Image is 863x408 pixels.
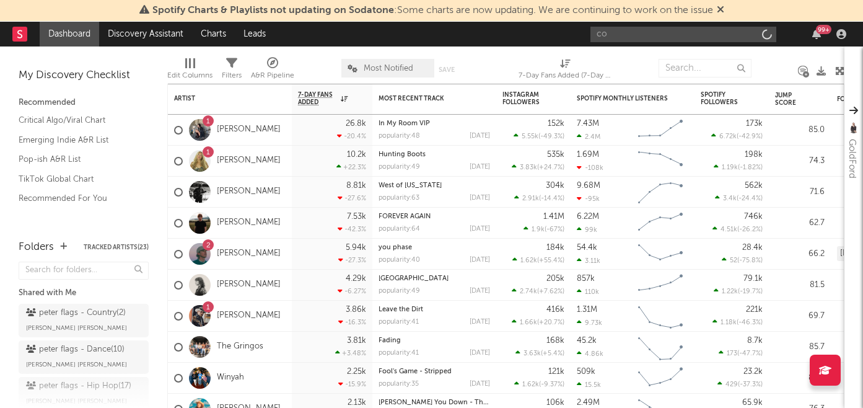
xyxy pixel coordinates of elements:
div: ( ) [719,349,763,357]
div: ( ) [514,132,564,140]
div: 74.3 [775,154,825,169]
div: 3.86k [346,306,366,314]
span: 3.83k [520,164,537,171]
span: 429 [725,381,738,388]
a: The Gringos [217,342,263,352]
div: 746k [744,213,763,221]
div: -27.6 % [338,194,366,202]
svg: Chart title [633,363,688,394]
div: [DATE] [470,288,490,295]
span: +5.4 % [543,350,563,357]
div: 221k [746,306,763,314]
span: -49.3 % [540,133,563,140]
div: 71.6 [775,185,825,200]
div: [DATE] [470,319,490,326]
div: [DATE] [470,133,490,140]
div: -6.27 % [338,287,366,295]
div: 1.31M [577,306,597,314]
div: ( ) [714,163,763,171]
svg: Chart title [633,177,688,208]
div: 84.2 [775,371,825,386]
a: Discovery Assistant [99,22,192,47]
div: 9.68M [577,182,600,190]
div: Hunt You Down - The Remix [379,399,490,406]
div: ( ) [515,349,564,357]
div: 5.94k [346,244,366,252]
a: In My Room VIP [379,120,430,127]
div: 85.7 [775,340,825,355]
div: popularity: 64 [379,226,420,233]
span: +24.7 % [539,164,563,171]
div: GoldFord [844,139,859,179]
div: 62.7 [775,216,825,231]
button: Tracked Artists(23) [84,244,149,251]
div: ( ) [722,256,763,264]
a: Leads [235,22,274,47]
div: 79.1k [743,275,763,283]
div: Edit Columns [167,53,212,89]
div: 416k [546,306,564,314]
div: 4.29k [346,275,366,283]
span: +55.4 % [539,257,563,264]
div: Spotify Monthly Listeners [577,95,670,102]
input: Search for artists [590,27,776,42]
div: 3.81k [347,337,366,345]
span: [PERSON_NAME] [PERSON_NAME] [26,357,127,372]
div: 10.2k [347,151,366,159]
div: Shared with Me [19,286,149,301]
div: 85.0 [775,123,825,138]
div: 81.5 [775,278,825,293]
span: -9.37 % [541,381,563,388]
span: -42.9 % [738,133,761,140]
a: TikTok Global Chart [19,172,136,186]
a: you phase [379,244,412,251]
span: -37.3 % [740,381,761,388]
div: Jump Score [775,92,806,107]
a: FOREVER AGAIN [379,213,431,220]
div: 54.4k [577,244,597,252]
div: popularity: 48 [379,133,420,140]
span: Spotify Charts & Playlists not updating on Sodatone [152,6,394,16]
div: 2.49M [577,399,600,407]
div: -95k [577,195,600,203]
div: ( ) [711,132,763,140]
div: -108k [577,164,603,172]
div: 23.2k [743,368,763,376]
div: Fading [379,337,490,344]
div: ( ) [715,194,763,202]
div: 7-Day Fans Added (7-Day Fans Added) [519,68,611,83]
div: ( ) [512,256,564,264]
div: Hunting Boots [379,151,490,158]
div: ( ) [712,318,763,326]
div: 65.9k [742,399,763,407]
a: [PERSON_NAME] [217,187,281,197]
div: ( ) [512,163,564,171]
span: 3.4k [723,195,737,202]
div: ( ) [512,318,564,326]
div: popularity: 35 [379,381,419,388]
div: 110k [577,288,599,296]
span: -19.7 % [740,288,761,295]
div: 2.25k [347,368,366,376]
div: In My Room VIP [379,120,490,127]
div: 28.4k [742,244,763,252]
span: 1.62k [522,381,539,388]
svg: Chart title [633,270,688,301]
span: +7.62 % [539,288,563,295]
div: [DATE] [470,164,490,171]
div: 106k [546,399,564,407]
div: 1.41M [543,213,564,221]
div: you phase [379,244,490,251]
a: peter flags - Country(2)[PERSON_NAME] [PERSON_NAME] [19,304,149,337]
span: -1.82 % [740,164,761,171]
a: peter flags - Dance(10)[PERSON_NAME] [PERSON_NAME] [19,340,149,374]
a: [PERSON_NAME] [217,218,281,228]
div: ( ) [714,287,763,295]
div: 184k [546,244,564,252]
div: -20.4 % [337,132,366,140]
div: A&R Pipeline [251,53,294,89]
a: Leave the Dirt [379,306,423,313]
div: 15.5k [577,381,601,389]
div: 45.2k [577,337,597,345]
a: [GEOGRAPHIC_DATA] [379,275,449,282]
